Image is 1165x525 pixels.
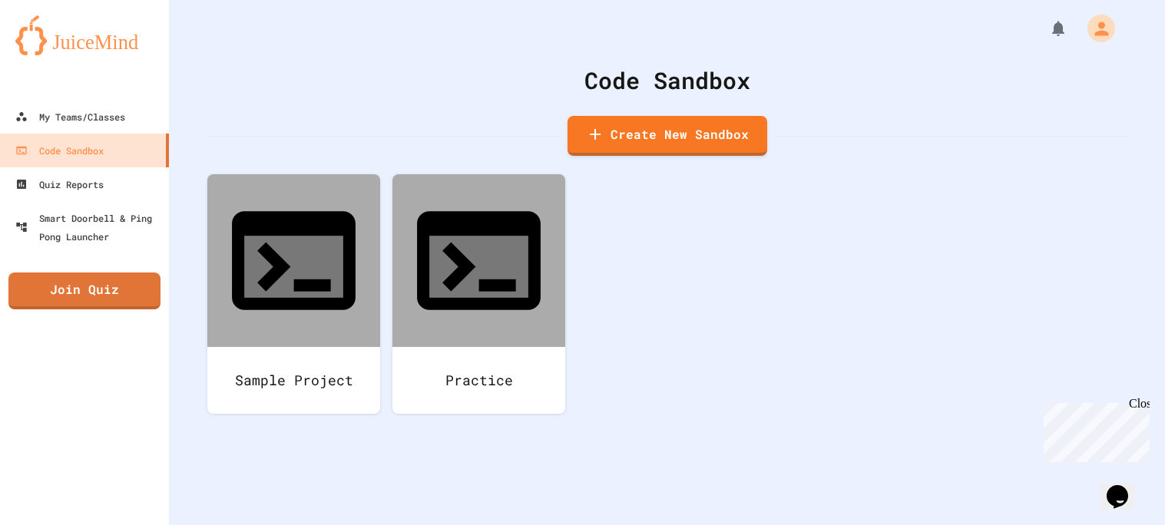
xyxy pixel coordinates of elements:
div: Quiz Reports [15,175,104,193]
div: Chat with us now!Close [6,6,106,97]
div: My Account [1071,11,1119,46]
div: Code Sandbox [207,63,1127,97]
a: Sample Project [207,174,380,414]
a: Join Quiz [8,272,161,309]
div: Smart Doorbell & Ping Pong Launcher [15,209,163,246]
div: Practice [392,347,565,414]
iframe: chat widget [1038,397,1150,462]
div: Sample Project [207,347,380,414]
iframe: chat widget [1100,464,1150,510]
img: logo-orange.svg [15,15,154,55]
a: Practice [392,174,565,414]
div: My Teams/Classes [15,107,125,126]
div: My Notifications [1021,15,1071,41]
div: Code Sandbox [15,141,104,160]
a: Create New Sandbox [568,116,767,156]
